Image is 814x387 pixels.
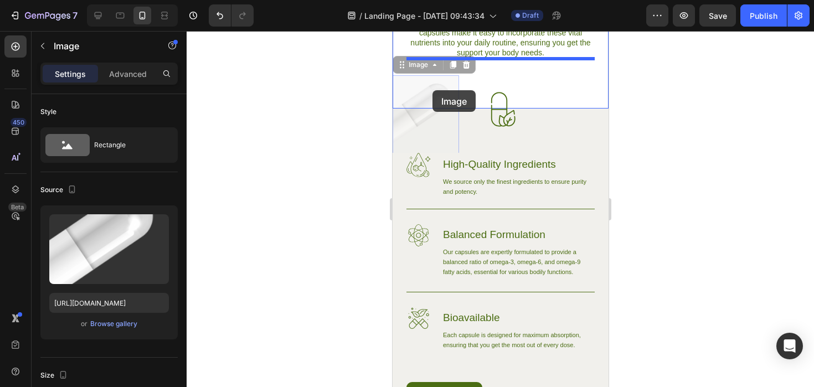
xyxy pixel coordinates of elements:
[393,31,609,387] iframe: Design area
[709,11,727,20] span: Save
[11,118,27,127] div: 450
[90,318,138,329] button: Browse gallery
[54,39,148,53] p: Image
[40,368,70,383] div: Size
[364,10,485,22] span: Landing Page - [DATE] 09:43:34
[94,132,162,158] div: Rectangle
[4,4,83,27] button: 7
[209,4,254,27] div: Undo/Redo
[740,4,787,27] button: Publish
[776,333,803,359] div: Open Intercom Messenger
[49,293,169,313] input: https://example.com/image.jpg
[699,4,736,27] button: Save
[55,68,86,80] p: Settings
[90,319,137,329] div: Browse gallery
[73,9,78,22] p: 7
[109,68,147,80] p: Advanced
[359,10,362,22] span: /
[40,107,56,117] div: Style
[40,183,79,198] div: Source
[81,317,87,331] span: or
[8,203,27,211] div: Beta
[49,214,169,284] img: preview-image
[750,10,777,22] div: Publish
[522,11,539,20] span: Draft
